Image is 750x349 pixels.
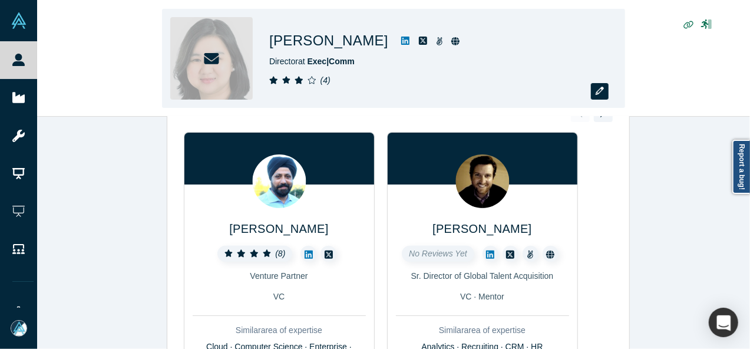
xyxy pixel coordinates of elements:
[229,222,328,235] a: [PERSON_NAME]
[409,249,467,258] span: No Reviews Yet
[411,271,554,281] span: Sr. Director of Global Talent Acquisition
[11,12,27,29] img: Alchemist Vault Logo
[250,271,308,281] span: Venture Partner
[11,320,27,337] img: Mia Scott's Account
[432,222,531,235] a: [PERSON_NAME]
[321,75,331,85] i: ( 4 )
[193,291,366,303] div: VC
[269,30,388,51] h1: [PERSON_NAME]
[732,140,750,194] a: Report a bug!
[275,249,285,258] i: ( 8 )
[308,57,355,66] a: Exec|Comm
[396,324,569,337] div: Similar area of expertise
[455,154,509,208] img: Brendan Browne's Profile Image
[193,324,366,337] div: Similar area of expertise
[396,291,569,303] div: VC · Mentor
[252,154,306,208] img: Biri Singh's Profile Image
[269,57,355,66] span: Director at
